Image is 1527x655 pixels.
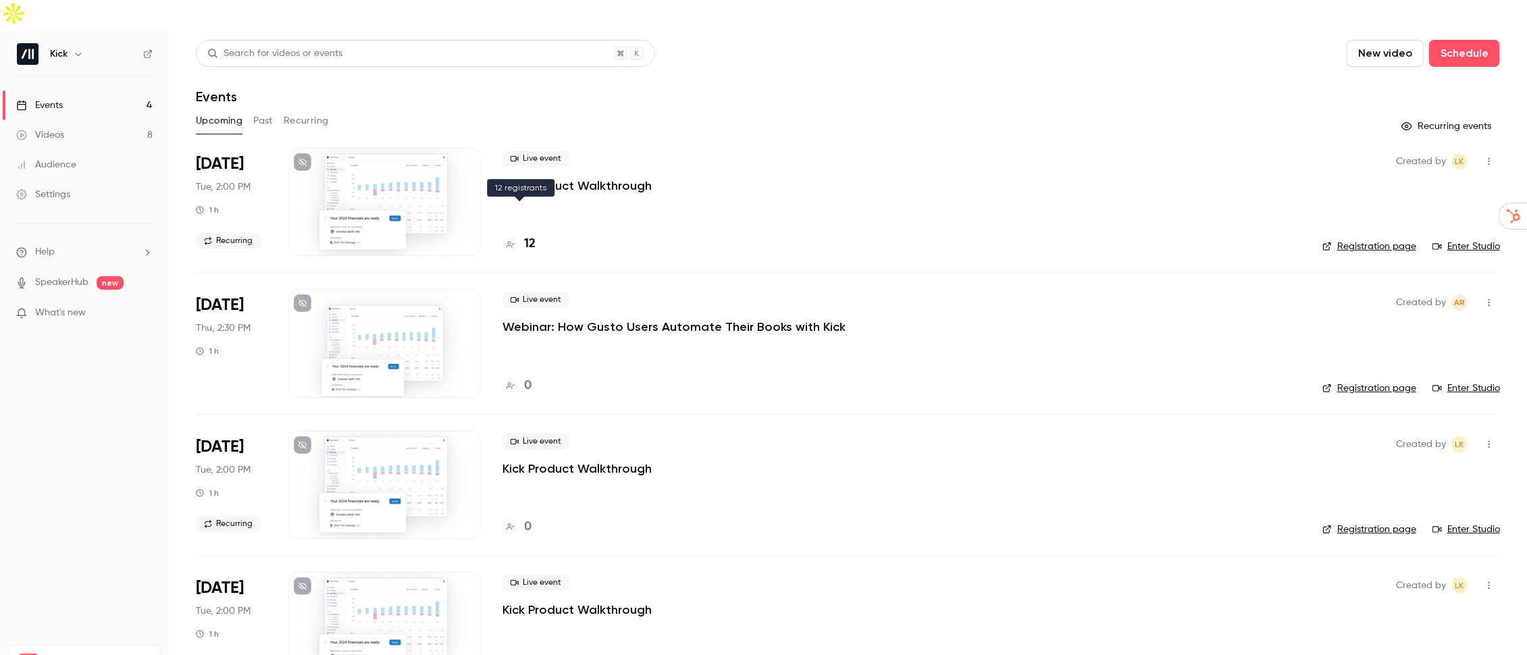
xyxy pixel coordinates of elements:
span: [DATE] [196,294,244,316]
button: Schedule [1429,40,1500,67]
span: Logan Kieller [1451,577,1468,594]
span: LK [1455,153,1464,169]
a: Registration page [1322,523,1416,536]
a: Registration page [1322,240,1416,253]
div: Videos [16,128,64,142]
div: 1 h [196,488,219,498]
span: Andrew Roth [1451,294,1468,311]
span: [DATE] [196,577,244,599]
span: Tue, 2:00 PM [196,180,251,194]
span: Created by [1396,294,1446,311]
span: Tue, 2:00 PM [196,604,251,618]
div: Aug 21 Thu, 11:30 AM (America/Los Angeles) [196,289,267,397]
div: Aug 26 Tue, 11:00 AM (America/Los Angeles) [196,431,267,539]
a: Webinar: How Gusto Users Automate Their Books with Kick [502,319,846,335]
span: AR [1454,294,1465,311]
span: new [97,276,124,290]
h4: 0 [524,377,532,395]
a: 0 [502,518,532,536]
span: Logan Kieller [1451,153,1468,169]
a: 0 [502,377,532,395]
div: Aug 19 Tue, 11:00 AM (America/Los Angeles) [196,148,267,256]
button: Past [253,110,273,132]
span: Created by [1396,436,1446,452]
div: 1 h [196,346,219,357]
a: Enter Studio [1432,523,1500,536]
span: [DATE] [196,153,244,175]
img: Kick [17,43,38,65]
span: Recurring [196,516,261,532]
span: LK [1455,577,1464,594]
h1: Events [196,88,237,105]
div: Search for videos or events [207,47,342,61]
div: Settings [16,188,70,201]
span: Live event [502,575,569,591]
h4: 0 [524,518,532,536]
span: [DATE] [196,436,244,458]
span: Live event [502,434,569,450]
div: Audience [16,158,76,172]
span: Recurring [196,233,261,249]
a: Kick Product Walkthrough [502,602,652,618]
div: 1 h [196,629,219,639]
span: What's new [35,306,86,320]
button: Recurring [284,110,329,132]
h4: 12 [524,235,536,253]
a: Kick Product Walkthrough [502,178,652,194]
a: 12 [502,235,536,253]
a: SpeakerHub [35,276,88,290]
span: LK [1455,436,1464,452]
span: Thu, 2:30 PM [196,321,251,335]
span: Live event [502,292,569,308]
div: 1 h [196,205,219,215]
div: Events [16,99,63,112]
span: Live event [502,151,569,167]
a: Enter Studio [1432,382,1500,395]
span: Tue, 2:00 PM [196,463,251,477]
a: Registration page [1322,382,1416,395]
span: Logan Kieller [1451,436,1468,452]
span: Help [35,245,55,259]
li: help-dropdown-opener [16,245,153,259]
span: Created by [1396,153,1446,169]
iframe: Noticeable Trigger [136,307,153,319]
button: Recurring events [1395,115,1500,137]
span: Created by [1396,577,1446,594]
button: Upcoming [196,110,242,132]
h6: Kick [50,47,68,61]
a: Kick Product Walkthrough [502,461,652,477]
button: New video [1347,40,1424,67]
a: Enter Studio [1432,240,1500,253]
